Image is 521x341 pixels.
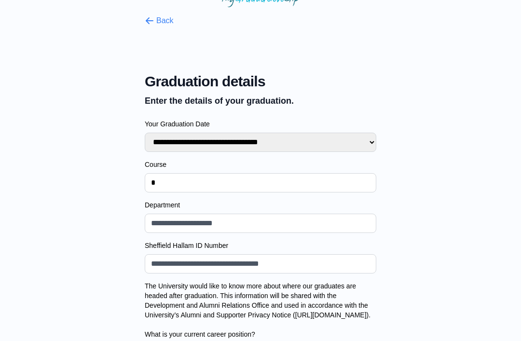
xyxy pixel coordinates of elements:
span: Graduation details [145,73,376,90]
label: The University would like to know more about where our graduates are headed after graduation. Thi... [145,281,376,339]
label: Sheffield Hallam ID Number [145,241,376,250]
button: Back [145,15,174,27]
label: Department [145,200,376,210]
label: Course [145,160,376,169]
p: Enter the details of your graduation. [145,94,376,108]
label: Your Graduation Date [145,119,376,129]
